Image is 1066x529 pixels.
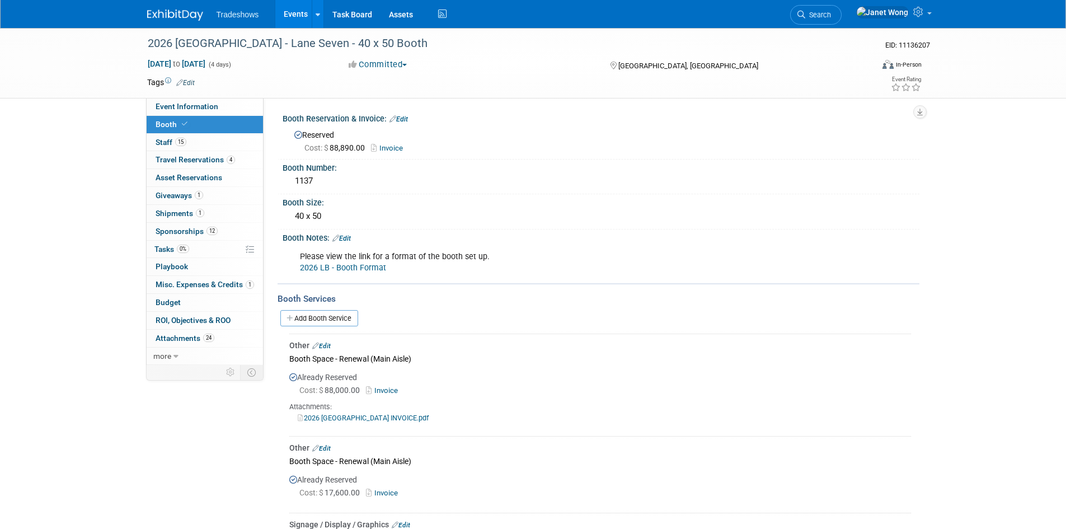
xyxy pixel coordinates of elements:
[156,298,181,307] span: Budget
[156,334,214,343] span: Attachments
[206,227,218,235] span: 12
[366,489,402,497] a: Invoice
[299,386,325,395] span: Cost: $
[283,110,919,125] div: Booth Reservation & Invoice:
[147,205,263,222] a: Shipments1
[312,444,331,452] a: Edit
[805,11,831,19] span: Search
[147,187,263,204] a: Giveaways1
[345,59,411,71] button: Committed
[289,402,911,412] div: Attachments:
[156,227,218,236] span: Sponsorships
[332,235,351,242] a: Edit
[147,77,195,88] td: Tags
[289,340,911,351] div: Other
[246,280,254,289] span: 1
[208,61,231,68] span: (4 days)
[882,60,894,69] img: Format-Inperson.png
[156,173,222,182] span: Asset Reservations
[147,134,263,151] a: Staff15
[147,98,263,115] a: Event Information
[299,386,364,395] span: 88,000.00
[299,488,325,497] span: Cost: $
[147,294,263,311] a: Budget
[392,521,410,529] a: Edit
[156,280,254,289] span: Misc. Expenses & Credits
[300,263,386,273] a: 2026 LB - Booth Format
[153,352,171,361] span: more
[147,276,263,293] a: Misc. Expenses & Credits1
[156,316,231,325] span: ROI, Objectives & ROO
[156,209,204,218] span: Shipments
[156,191,203,200] span: Giveaways
[366,386,402,395] a: Invoice
[156,102,218,111] span: Event Information
[147,241,263,258] a: Tasks0%
[289,442,911,453] div: Other
[278,293,919,305] div: Booth Services
[291,208,911,225] div: 40 x 50
[175,138,186,146] span: 15
[289,469,911,509] div: Already Reserved
[147,258,263,275] a: Playbook
[283,194,919,208] div: Booth Size:
[280,310,358,326] a: Add Booth Service
[289,351,911,366] div: Booth Space - Renewal (Main Aisle)
[291,172,911,190] div: 1137
[292,246,796,279] div: Please view the link for a format of the booth set up.
[147,151,263,168] a: Travel Reservations4
[147,312,263,329] a: ROI, Objectives & ROO
[227,156,235,164] span: 4
[304,143,330,152] span: Cost: $
[177,245,189,253] span: 0%
[147,116,263,133] a: Booth
[171,59,182,68] span: to
[221,365,241,380] td: Personalize Event Tab Strip
[299,488,364,497] span: 17,600.00
[156,155,235,164] span: Travel Reservations
[196,209,204,217] span: 1
[807,58,922,75] div: Event Format
[618,62,758,70] span: [GEOGRAPHIC_DATA], [GEOGRAPHIC_DATA]
[312,342,331,350] a: Edit
[298,414,429,422] a: 2026 [GEOGRAPHIC_DATA] INVOICE.pdf
[240,365,263,380] td: Toggle Event Tabs
[304,143,369,152] span: 88,890.00
[217,10,259,19] span: Tradeshows
[147,59,206,69] span: [DATE] [DATE]
[147,348,263,365] a: more
[289,453,911,469] div: Booth Space - Renewal (Main Aisle)
[790,5,842,25] a: Search
[389,115,408,123] a: Edit
[156,262,188,271] span: Playbook
[176,79,195,87] a: Edit
[156,138,186,147] span: Staff
[371,144,408,152] a: Invoice
[283,160,919,174] div: Booth Number:
[895,60,922,69] div: In-Person
[147,10,203,21] img: ExhibitDay
[156,120,190,129] span: Booth
[182,121,187,127] i: Booth reservation complete
[147,169,263,186] a: Asset Reservations
[195,191,203,199] span: 1
[885,41,930,49] span: Event ID: 11136207
[289,366,911,432] div: Already Reserved
[147,223,263,240] a: Sponsorships12
[144,34,856,54] div: 2026 [GEOGRAPHIC_DATA] - Lane Seven - 40 x 50 Booth
[147,330,263,347] a: Attachments24
[291,127,911,154] div: Reserved
[154,245,189,254] span: Tasks
[856,6,909,18] img: Janet Wong
[283,230,919,244] div: Booth Notes:
[891,77,921,82] div: Event Rating
[203,334,214,342] span: 24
